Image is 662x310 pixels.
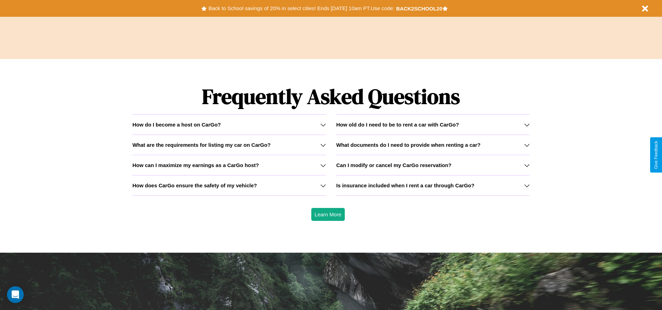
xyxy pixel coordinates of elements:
[132,79,529,114] h1: Frequently Asked Questions
[336,182,475,188] h3: Is insurance included when I rent a car through CarGo?
[336,162,452,168] h3: Can I modify or cancel my CarGo reservation?
[132,162,259,168] h3: How can I maximize my earnings as a CarGo host?
[132,182,257,188] h3: How does CarGo ensure the safety of my vehicle?
[207,3,396,13] button: Back to School savings of 20% in select cities! Ends [DATE] 10am PT.Use code:
[396,6,442,12] b: BACK2SCHOOL20
[132,122,221,128] h3: How do I become a host on CarGo?
[132,142,270,148] h3: What are the requirements for listing my car on CarGo?
[336,142,481,148] h3: What documents do I need to provide when renting a car?
[336,122,459,128] h3: How old do I need to be to rent a car with CarGo?
[7,286,24,303] div: Open Intercom Messenger
[654,141,659,169] div: Give Feedback
[311,208,345,221] button: Learn More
